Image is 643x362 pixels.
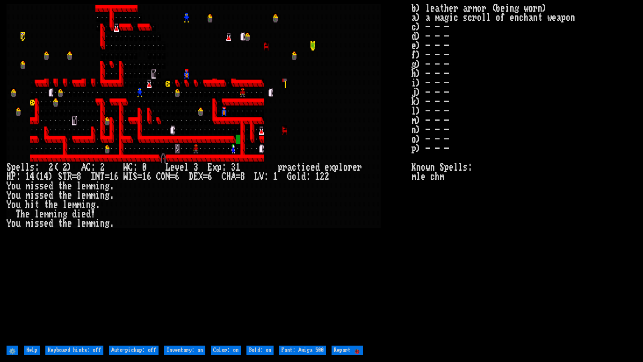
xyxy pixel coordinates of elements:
div: n [100,191,105,200]
div: A [81,163,86,172]
div: m [86,191,91,200]
div: s [35,191,39,200]
div: T [63,172,67,181]
div: m [91,219,95,228]
div: 8 [240,172,245,181]
div: 2 [63,163,67,172]
div: s [35,219,39,228]
div: s [39,219,44,228]
div: 2 [325,172,329,181]
div: n [58,210,63,219]
div: n [100,219,105,228]
div: E [208,163,212,172]
div: l [63,200,67,210]
div: t [58,219,63,228]
div: m [91,191,95,200]
div: i [95,191,100,200]
div: Y [7,191,11,200]
div: g [63,210,67,219]
input: Auto-pickup: off [109,346,159,355]
div: G [287,172,292,181]
input: ⚙️ [7,346,18,355]
div: R [67,172,72,181]
div: m [77,200,81,210]
div: e [67,181,72,191]
div: h [49,200,53,210]
div: i [30,191,35,200]
div: : [133,163,137,172]
div: ) [67,163,72,172]
div: l [77,181,81,191]
div: 3 [194,163,198,172]
div: l [339,163,343,172]
div: n [100,181,105,191]
div: c [306,163,311,172]
div: o [11,219,16,228]
div: a [287,163,292,172]
div: ( [53,163,58,172]
input: Font: Amiga 500 [279,346,326,355]
div: l [25,163,30,172]
div: s [39,191,44,200]
div: ! [91,210,95,219]
div: p [11,163,16,172]
div: e [81,219,86,228]
div: C [86,163,91,172]
div: i [95,181,100,191]
div: m [72,200,77,210]
div: = [137,172,142,181]
div: 2 [49,163,53,172]
input: Bold: on [246,346,274,355]
div: E [194,172,198,181]
div: s [39,181,44,191]
div: p [334,163,339,172]
div: t [58,191,63,200]
div: 2 [320,172,325,181]
div: v [175,163,180,172]
div: t [35,200,39,210]
div: . [109,181,114,191]
div: p [278,163,282,172]
input: Report 🐞 [332,346,363,355]
div: i [30,200,35,210]
div: 1 [39,172,44,181]
div: V [259,172,264,181]
div: i [301,163,306,172]
div: m [91,181,95,191]
div: d [72,210,77,219]
div: 4 [44,172,49,181]
div: D [189,172,194,181]
div: l [77,219,81,228]
div: e [81,181,86,191]
div: e [44,191,49,200]
div: Y [7,181,11,191]
div: g [105,219,109,228]
div: = [72,172,77,181]
div: 6 [114,172,119,181]
div: e [53,200,58,210]
div: u [16,219,21,228]
div: t [58,181,63,191]
div: N [95,172,100,181]
div: = [105,172,109,181]
div: : [91,163,95,172]
div: e [67,219,72,228]
div: H [7,172,11,181]
div: x [329,163,334,172]
div: o [11,200,16,210]
div: i [81,200,86,210]
div: l [296,172,301,181]
div: g [105,181,109,191]
div: Y [7,219,11,228]
div: = [236,172,240,181]
div: e [67,200,72,210]
div: I [128,172,133,181]
div: m [49,210,53,219]
div: e [170,163,175,172]
div: e [311,163,315,172]
div: m [86,181,91,191]
div: A [231,172,236,181]
div: Y [7,200,11,210]
div: d [49,219,53,228]
div: : [16,172,21,181]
